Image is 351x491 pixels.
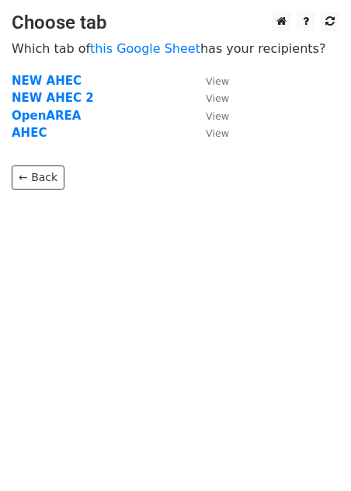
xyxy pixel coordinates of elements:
[190,74,229,88] a: View
[206,75,229,87] small: View
[206,92,229,104] small: View
[190,109,229,123] a: View
[12,126,47,140] a: AHEC
[12,91,94,105] a: NEW AHEC 2
[12,109,81,123] a: OpenAREA
[206,127,229,139] small: View
[12,165,64,190] a: ← Back
[206,110,229,122] small: View
[190,126,229,140] a: View
[12,40,339,57] p: Which tab of has your recipients?
[190,91,229,105] a: View
[12,12,339,34] h3: Choose tab
[90,41,200,56] a: this Google Sheet
[12,74,82,88] a: NEW AHEC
